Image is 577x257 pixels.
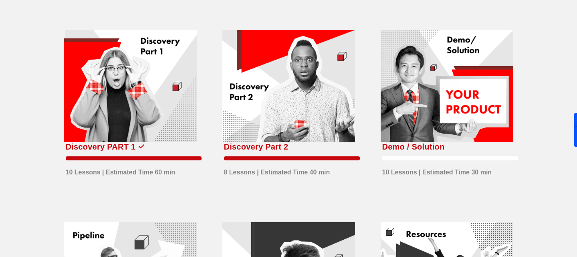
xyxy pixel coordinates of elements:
div: Demo / Solution [382,140,445,153]
div: Discovery Part 2 [224,140,288,153]
div: 10 Lessons | Estimated Time 60 min [66,164,176,177]
div: Discovery PART 1 [66,140,136,153]
div: 8 Lessons | Estimated Time 40 min [224,164,330,177]
div: 10 Lessons | Estimated Time 30 min [382,164,492,177]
